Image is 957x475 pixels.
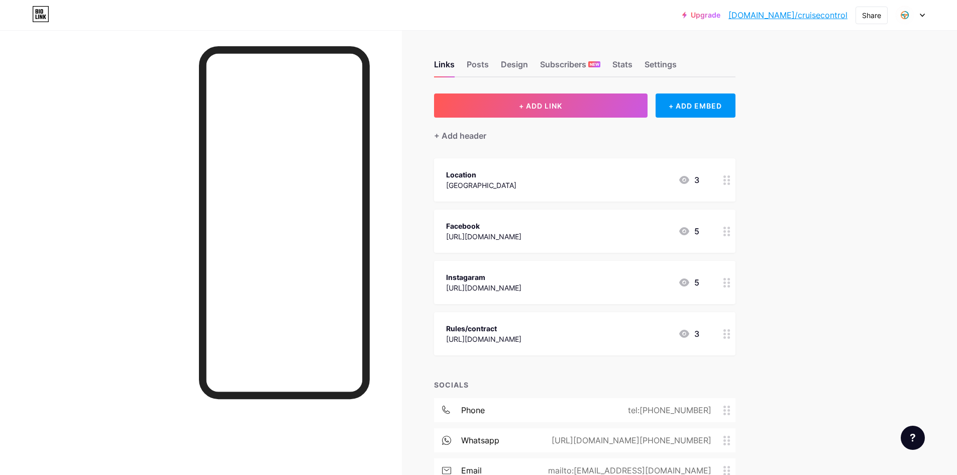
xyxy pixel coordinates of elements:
button: + ADD LINK [434,93,648,118]
img: cruisecontrol [895,6,914,25]
div: Subscribers [540,58,600,76]
div: 5 [678,225,699,237]
div: Rules/contract [446,323,521,334]
div: Share [862,10,881,21]
div: Instagaram [446,272,521,282]
div: 3 [678,174,699,186]
div: [GEOGRAPHIC_DATA] [446,180,516,191]
a: Upgrade [682,11,720,19]
div: Location [446,169,516,180]
div: 3 [678,328,699,340]
div: Facebook [446,221,521,231]
div: phone [461,404,485,416]
div: [URL][DOMAIN_NAME][PHONE_NUMBER] [536,434,723,446]
div: Links [434,58,455,76]
span: + ADD LINK [519,102,562,110]
div: tel:[PHONE_NUMBER] [612,404,723,416]
div: Stats [612,58,632,76]
div: [URL][DOMAIN_NAME] [446,231,521,242]
div: [URL][DOMAIN_NAME] [446,334,521,344]
span: NEW [590,61,599,67]
div: [URL][DOMAIN_NAME] [446,282,521,293]
a: [DOMAIN_NAME]/cruisecontrol [728,9,847,21]
div: SOCIALS [434,379,735,390]
div: Posts [467,58,489,76]
div: Settings [645,58,677,76]
div: + ADD EMBED [656,93,735,118]
div: + Add header [434,130,486,142]
div: 5 [678,276,699,289]
div: whatsapp [461,434,499,446]
div: Design [501,58,528,76]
